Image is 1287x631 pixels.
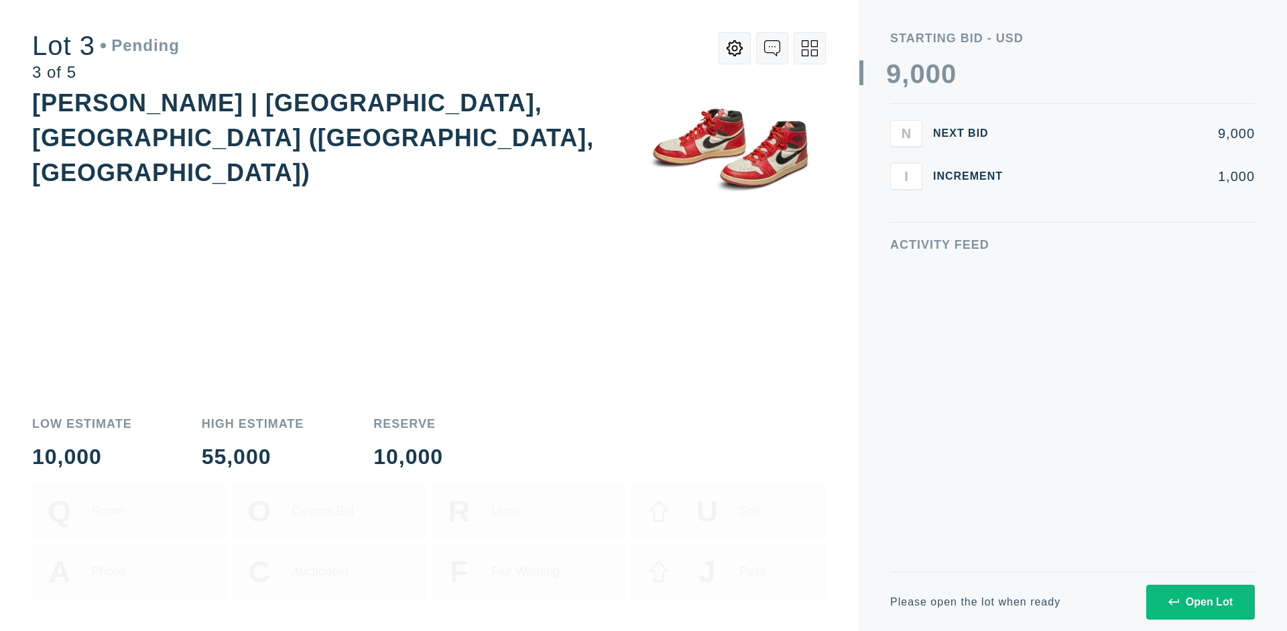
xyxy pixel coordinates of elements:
div: 55,000 [202,446,304,467]
button: N [890,120,922,147]
span: I [904,168,908,184]
div: High Estimate [202,418,304,430]
div: Increment [933,171,1014,182]
div: Pending [101,38,180,54]
div: , [902,60,910,329]
div: 10,000 [32,446,132,467]
div: 0 [941,60,957,87]
div: 0 [926,60,941,87]
div: 9,000 [1024,127,1255,140]
div: Open Lot [1168,596,1233,608]
div: Reserve [373,418,443,430]
div: 1,000 [1024,170,1255,183]
span: N [902,125,911,141]
div: Next Bid [933,128,1014,139]
div: 0 [910,60,925,87]
div: Lot 3 [32,32,180,59]
button: I [890,163,922,190]
div: Low Estimate [32,418,132,430]
button: Open Lot [1146,585,1255,620]
div: 9 [886,60,902,87]
div: Activity Feed [890,239,1255,251]
div: [PERSON_NAME] | [GEOGRAPHIC_DATA], [GEOGRAPHIC_DATA] ([GEOGRAPHIC_DATA], [GEOGRAPHIC_DATA]) [32,89,594,186]
div: Please open the lot when ready [890,597,1060,608]
div: 10,000 [373,446,443,467]
div: Starting Bid - USD [890,32,1255,44]
div: 3 of 5 [32,64,180,80]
